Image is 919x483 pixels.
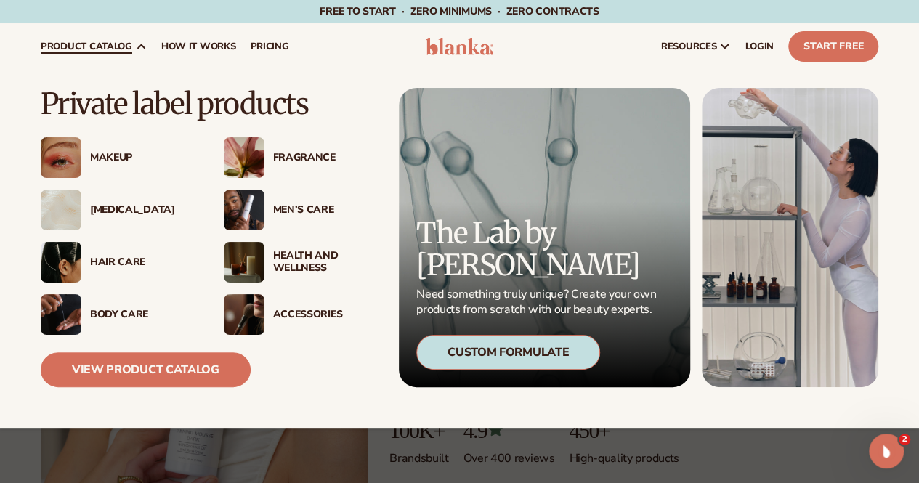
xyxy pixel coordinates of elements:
div: Hair Care [90,256,195,269]
a: Female hair pulled back with clips. Hair Care [41,242,195,283]
a: Pink blooming flower. Fragrance [224,137,378,178]
a: resources [654,23,738,70]
a: Start Free [788,31,878,62]
span: LOGIN [745,41,774,52]
a: Cream moisturizer swatch. [MEDICAL_DATA] [41,190,195,230]
a: Female with makeup brush. Accessories [224,294,378,335]
a: How It Works [154,23,243,70]
a: pricing [243,23,296,70]
div: Makeup [90,152,195,164]
a: Microscopic product formula. The Lab by [PERSON_NAME] Need something truly unique? Create your ow... [399,88,690,387]
img: Pink blooming flower. [224,137,264,178]
a: LOGIN [738,23,781,70]
span: resources [661,41,716,52]
div: Accessories [273,309,378,321]
a: Male hand applying moisturizer. Body Care [41,294,195,335]
img: Female hair pulled back with clips. [41,242,81,283]
img: Cream moisturizer swatch. [41,190,81,230]
div: Body Care [90,309,195,321]
img: Male hand applying moisturizer. [41,294,81,335]
div: Health And Wellness [273,250,378,275]
a: Female with glitter eye makeup. Makeup [41,137,195,178]
span: How It Works [161,41,236,52]
p: Need something truly unique? Create your own products from scratch with our beauty experts. [416,287,660,317]
a: View Product Catalog [41,352,251,387]
img: Female with makeup brush. [224,294,264,335]
a: product catalog [33,23,154,70]
a: Candles and incense on table. Health And Wellness [224,242,378,283]
p: The Lab by [PERSON_NAME] [416,217,660,281]
span: pricing [250,41,288,52]
img: Candles and incense on table. [224,242,264,283]
a: Male holding moisturizer bottle. Men’s Care [224,190,378,230]
div: Fragrance [273,152,378,164]
div: Men’s Care [273,204,378,216]
div: Custom Formulate [416,335,600,370]
p: Private label products [41,88,377,120]
img: Female in lab with equipment. [702,88,878,387]
span: 2 [899,434,910,445]
img: Female with glitter eye makeup. [41,137,81,178]
span: Free to start · ZERO minimums · ZERO contracts [320,4,599,18]
img: logo [426,38,494,55]
img: Male holding moisturizer bottle. [224,190,264,230]
span: product catalog [41,41,132,52]
div: [MEDICAL_DATA] [90,204,195,216]
iframe: Intercom live chat [869,434,904,468]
